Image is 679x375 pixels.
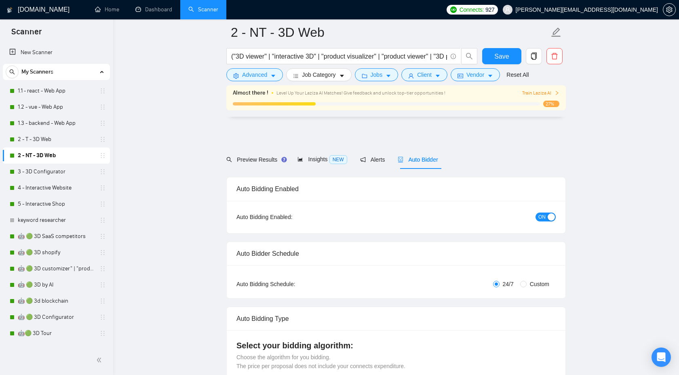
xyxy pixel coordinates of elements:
a: 🤖 🟢 3D Configurator [18,309,95,325]
div: Auto Bidding Schedule: [236,280,343,289]
button: Train Laziza AI [522,89,559,97]
a: 4 - Interactive Website [18,180,95,196]
a: searchScanner [188,6,218,13]
span: double-left [96,356,104,364]
span: NEW [329,155,347,164]
input: Scanner name... [231,22,549,42]
button: userClientcaret-down [401,68,447,81]
button: settingAdvancedcaret-down [226,68,283,81]
a: 🤖 🟢 3d blockchain [18,293,95,309]
span: search [6,69,18,75]
span: My Scanners [21,64,53,80]
span: holder [99,330,106,337]
div: Auto Bidding Enabled: [236,213,343,221]
a: 🤖 🟢 3D shopify [18,244,95,261]
div: Tooltip anchor [280,156,288,163]
span: robot [398,157,403,162]
a: 1.1 - react - Web App [18,83,95,99]
a: New Scanner [9,44,103,61]
span: Vendor [466,70,484,79]
span: idcard [458,73,463,79]
a: Reset All [506,70,529,79]
span: holder [99,265,106,272]
span: Job Category [302,70,335,79]
div: Auto Bidder Schedule [236,242,556,265]
span: holder [99,152,106,159]
span: Choose the algorithm for you bidding. The price per proposal does not include your connects expen... [236,354,405,369]
a: 🤖 🟢 3D SaaS competitors [18,228,95,244]
button: Save [482,48,521,64]
span: delete [547,53,562,60]
button: idcardVendorcaret-down [451,68,500,81]
span: Connects: [460,5,484,14]
span: notification [360,157,366,162]
span: Insights [297,156,347,162]
span: Scanner [5,26,48,43]
span: Alerts [360,156,385,163]
a: homeHome [95,6,119,13]
button: search [6,65,19,78]
span: Save [494,51,509,61]
span: Auto Bidder [398,156,438,163]
span: holder [99,120,106,126]
button: barsJob Categorycaret-down [286,68,351,81]
span: holder [99,185,106,191]
span: ON [538,213,546,221]
span: holder [99,298,106,304]
a: 3 - 3D Configurator [18,164,95,180]
span: Jobs [371,70,383,79]
span: user [408,73,414,79]
span: Preview Results [226,156,285,163]
span: Custom [527,280,552,289]
span: holder [99,201,106,207]
span: right [555,91,559,95]
span: caret-down [386,73,391,79]
a: 🤖 🟢 3D customizer" | "product customizer" [18,261,95,277]
li: New Scanner [3,44,110,61]
span: 927 [485,5,494,14]
a: setting [663,6,676,13]
a: 1.2 - vue - Web App [18,99,95,115]
span: Advanced [242,70,267,79]
div: Auto Bidding Enabled [236,177,556,200]
span: Client [417,70,432,79]
span: caret-down [487,73,493,79]
span: holder [99,282,106,288]
img: logo [7,4,13,17]
h4: Select your bidding algorithm: [236,340,556,351]
a: 2 - NT - 3D Web [18,147,95,164]
span: edit [551,27,561,38]
button: search [461,48,477,64]
input: Search Freelance Jobs... [231,51,447,61]
span: holder [99,104,106,110]
button: copy [526,48,542,64]
span: caret-down [435,73,441,79]
a: dashboardDashboard [135,6,172,13]
span: setting [233,73,239,79]
button: folderJobscaret-down [355,68,399,81]
span: caret-down [339,73,345,79]
span: 27% [543,101,559,107]
span: holder [99,136,106,143]
div: Open Intercom Messenger [652,348,671,367]
img: upwork-logo.png [450,6,457,13]
a: 🤖🟢 3D Tour [18,325,95,341]
span: search [226,157,232,162]
a: 5 - Interactive Shop [18,196,95,212]
a: 🤖🟢 3D interactive website [18,341,95,358]
span: holder [99,217,106,223]
a: 🤖 🟢 3D by AI [18,277,95,293]
span: caret-down [270,73,276,79]
span: bars [293,73,299,79]
button: setting [663,3,676,16]
span: user [505,7,510,13]
span: holder [99,233,106,240]
span: folder [362,73,367,79]
span: search [462,53,477,60]
button: delete [546,48,563,64]
a: 2 - T - 3D Web [18,131,95,147]
a: 1.3 - backend - Web App [18,115,95,131]
span: holder [99,314,106,320]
